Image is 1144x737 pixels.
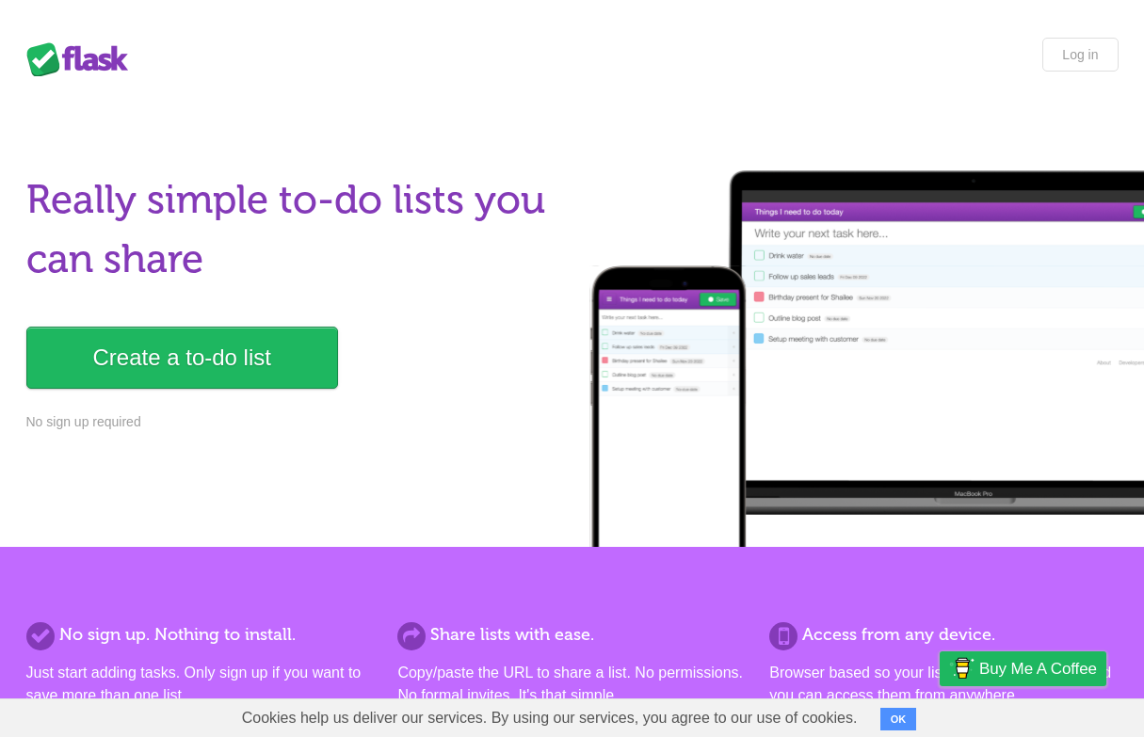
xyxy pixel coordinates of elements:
button: OK [880,708,917,730]
h2: Share lists with ease. [397,622,746,648]
h1: Really simple to-do lists you can share [26,170,561,289]
h2: Access from any device. [769,622,1118,648]
a: Create a to-do list [26,327,338,389]
a: Log in [1042,38,1118,72]
p: Copy/paste the URL to share a list. No permissions. No formal invites. It's that simple. [397,662,746,707]
span: Cookies help us deliver our services. By using our services, you agree to our use of cookies. [223,699,877,737]
h2: No sign up. Nothing to install. [26,622,375,648]
p: Browser based so your lists are always synced and you can access them from anywhere. [769,662,1118,707]
a: Buy me a coffee [940,651,1106,686]
span: Buy me a coffee [979,652,1097,685]
div: Flask Lists [26,42,139,76]
p: No sign up required [26,412,561,432]
p: Just start adding tasks. Only sign up if you want to save more than one list. [26,662,375,707]
img: Buy me a coffee [949,652,975,684]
